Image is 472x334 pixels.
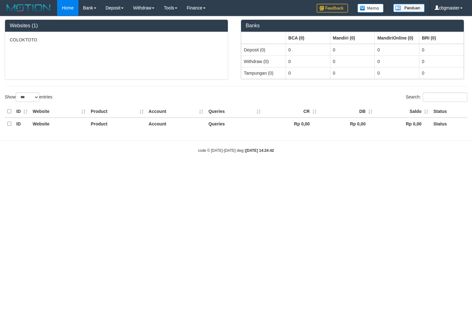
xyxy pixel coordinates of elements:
[14,118,30,130] th: ID
[241,32,286,44] th: Group: activate to sort column ascending
[246,148,274,153] strong: [DATE] 14:24:42
[419,56,464,67] td: 0
[241,67,286,79] td: Tampungan (0)
[88,105,146,118] th: Product
[286,32,330,44] th: Group: activate to sort column ascending
[286,56,330,67] td: 0
[375,44,419,56] td: 0
[241,44,286,56] td: Deposit (0)
[319,118,375,130] th: Rp 0,00
[330,32,375,44] th: Group: activate to sort column ascending
[419,44,464,56] td: 0
[10,37,223,43] p: COLOKTOTO
[419,32,464,44] th: Group: activate to sort column ascending
[146,105,206,118] th: Account
[393,4,425,12] img: panduan.png
[330,56,375,67] td: 0
[319,105,375,118] th: DB
[206,105,263,118] th: Queries
[375,105,431,118] th: Saldo
[330,44,375,56] td: 0
[14,105,30,118] th: ID
[419,67,464,79] td: 0
[30,105,88,118] th: Website
[431,105,467,118] th: Status
[30,118,88,130] th: Website
[406,93,467,102] label: Search:
[330,67,375,79] td: 0
[146,118,206,130] th: Account
[241,56,286,67] td: Withdraw (0)
[375,67,419,79] td: 0
[375,32,419,44] th: Group: activate to sort column ascending
[5,93,52,102] label: Show entries
[286,44,330,56] td: 0
[246,23,459,29] h3: Banks
[263,105,319,118] th: CR
[286,67,330,79] td: 0
[263,118,319,130] th: Rp 0,00
[375,118,431,130] th: Rp 0,00
[431,118,467,130] th: Status
[88,118,146,130] th: Product
[375,56,419,67] td: 0
[16,93,39,102] select: Showentries
[206,118,263,130] th: Queries
[357,4,384,13] img: Button%20Memo.svg
[10,23,223,29] h3: Websites (1)
[423,93,467,102] input: Search:
[198,148,274,153] small: code © [DATE]-[DATE] dwg |
[317,4,348,13] img: Feedback.jpg
[5,3,52,13] img: MOTION_logo.png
